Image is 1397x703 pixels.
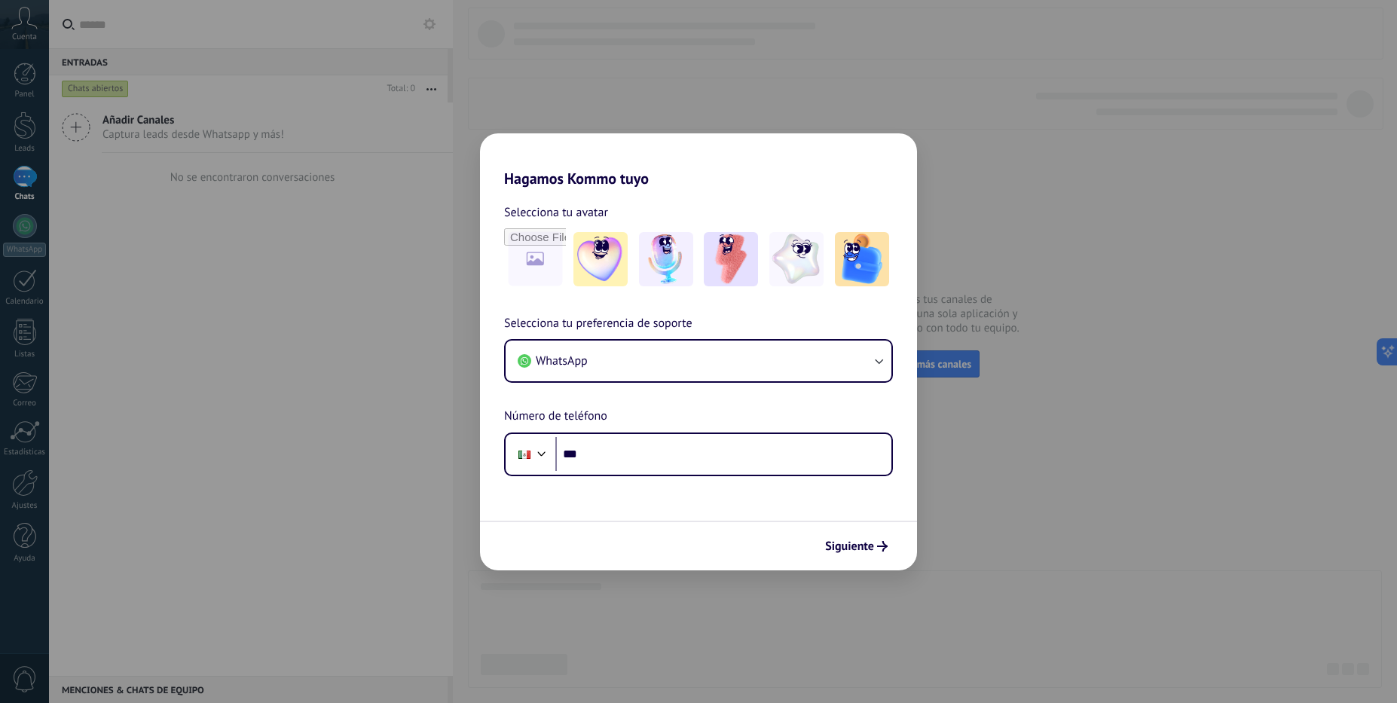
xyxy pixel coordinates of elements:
img: -2.jpeg [639,232,693,286]
span: Selecciona tu preferencia de soporte [504,314,692,334]
h2: Hagamos Kommo tuyo [480,133,917,188]
img: -3.jpeg [704,232,758,286]
button: WhatsApp [506,341,891,381]
span: Siguiente [825,541,874,552]
span: Número de teléfono [504,407,607,426]
button: Siguiente [818,533,894,559]
img: -1.jpeg [573,232,628,286]
span: Selecciona tu avatar [504,203,608,222]
span: WhatsApp [536,353,588,368]
img: -5.jpeg [835,232,889,286]
img: -4.jpeg [769,232,824,286]
div: Mexico: + 52 [510,439,539,470]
